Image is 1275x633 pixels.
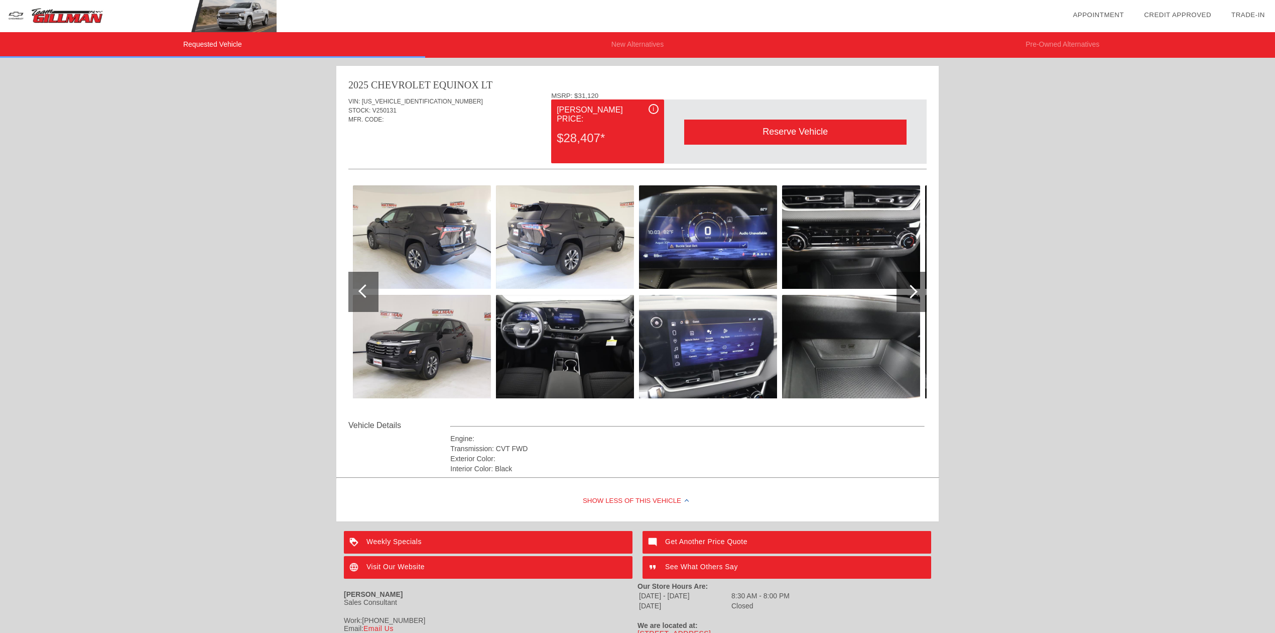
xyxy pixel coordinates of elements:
[344,598,637,606] div: Sales Consultant
[1231,11,1265,19] a: Trade-In
[496,185,634,289] img: 13a8f0ef92b9b670afbd8bb54aa58671.jpg
[782,295,920,398] img: 9ca2b00e657318c442b8cb8dfe56db15.jpg
[639,601,730,610] td: [DATE]
[336,481,939,521] div: Show Less of this Vehicle
[348,98,360,105] span: VIN:
[643,556,665,579] img: ic_format_quote_white_24dp_2x.png
[450,454,925,464] div: Exterior Color:
[551,92,927,99] div: MSRP: $31,120
[557,104,658,125] div: [PERSON_NAME] Price:
[850,32,1275,58] li: Pre-Owned Alternatives
[496,295,634,398] img: ee631b47a854fe974516beed4e169628.jpg
[637,621,698,629] strong: We are located at:
[925,185,1063,289] img: 1f498ba707ac203c17f07608f212040c.jpg
[450,434,925,444] div: Engine:
[348,107,370,114] span: STOCK:
[643,556,931,579] a: See What Others Say
[684,120,907,144] div: Reserve Vehicle
[557,125,658,151] div: $28,407*
[639,591,730,600] td: [DATE] - [DATE]
[372,107,397,114] span: V250131
[481,78,493,92] div: LT
[1073,11,1124,19] a: Appointment
[639,295,777,398] img: 5473198ca7432e0bb0f4ac3728bba9da.jpg
[344,590,403,598] strong: [PERSON_NAME]
[344,556,366,579] img: ic_language_white_24dp_2x.png
[643,531,665,554] img: ic_mode_comment_white_24dp_2x.png
[731,601,790,610] td: Closed
[643,531,931,554] a: Get Another Price Quote
[782,185,920,289] img: f5491b7ef6a71ed34b97c476df2aa835.jpg
[344,556,632,579] a: Visit Our Website
[344,624,637,632] div: Email:
[363,624,394,632] a: Email Us
[344,531,366,554] img: ic_loyalty_white_24dp_2x.png
[450,464,925,474] div: Interior Color: Black
[362,616,425,624] gu-sc-dial: Click to Connect 7132723600
[731,591,790,600] td: 8:30 AM - 8:00 PM
[348,116,384,123] span: MFR. CODE:
[1144,11,1211,19] a: Credit Approved
[450,444,925,454] div: Transmission: CVT FWD
[353,295,491,398] img: 2c28d5a60c623de1cd1728e41a52989e.jpg
[653,105,654,113] span: i
[348,78,479,92] div: 2025 CHEVROLET EQUINOX
[639,185,777,289] img: 132619c90b68b2460c45437518845445.jpg
[353,185,491,289] img: c581df03bcabfd24e7634407c1d82d5a.jpg
[362,98,483,105] span: [US_VEHICLE_IDENTIFICATION_NUMBER]
[344,616,637,624] div: Work:
[348,139,927,155] div: Quoted on [DATE] 2:36:21 PM
[425,32,850,58] li: New Alternatives
[925,295,1063,398] img: 2b4f0a12b772dd50b8d77a2e69a91f17.jpg
[637,582,708,590] strong: Our Store Hours Are:
[348,419,450,432] div: Vehicle Details
[344,531,632,554] a: Weekly Specials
